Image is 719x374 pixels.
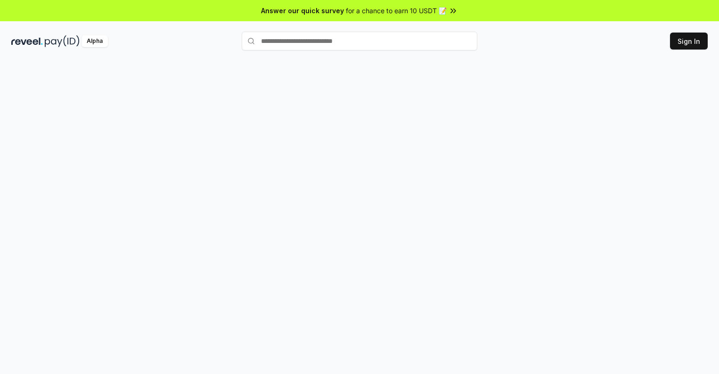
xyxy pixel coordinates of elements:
[670,33,708,50] button: Sign In
[11,35,43,47] img: reveel_dark
[261,6,344,16] span: Answer our quick survey
[82,35,108,47] div: Alpha
[346,6,447,16] span: for a chance to earn 10 USDT 📝
[45,35,80,47] img: pay_id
